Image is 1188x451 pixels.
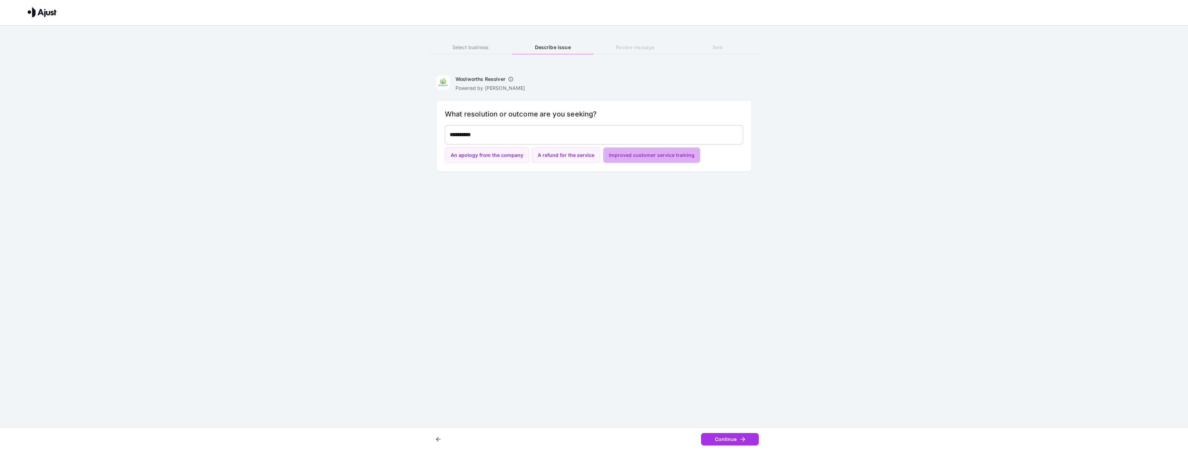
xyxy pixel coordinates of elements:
[594,44,676,51] h6: Review message
[429,44,511,51] h6: Select business
[677,44,759,51] h6: Sent
[436,76,450,90] img: Woolworths
[456,76,505,83] h6: Woolworths Resolver
[532,147,600,163] button: A refund for the service
[445,109,743,120] h6: What resolution or outcome are you seeking?
[603,147,700,163] button: Improved customer service training
[445,147,529,163] button: An apology from the company
[701,433,759,446] button: Continue
[28,7,57,17] img: Ajust
[512,44,594,51] h6: Describe issue
[456,85,525,92] p: Powered by [PERSON_NAME]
